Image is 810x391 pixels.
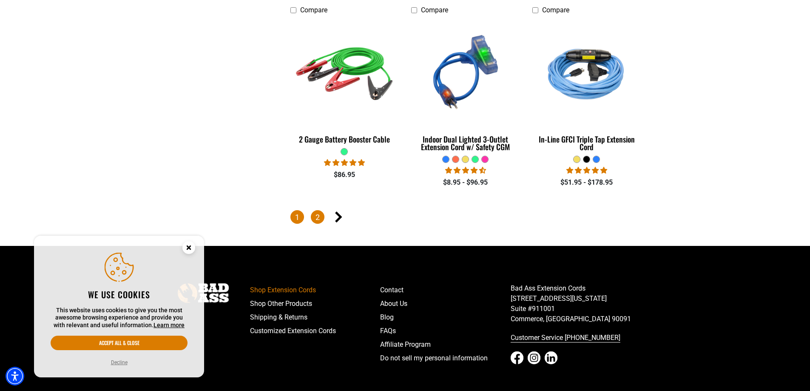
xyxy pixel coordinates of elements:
[380,297,511,311] a: About Us
[51,307,188,329] p: This website uses cookies to give you the most awesome browsing experience and provide you with r...
[173,236,204,262] button: Close this option
[300,6,327,14] span: Compare
[250,283,381,297] a: Shop Extension Cords
[6,367,24,385] div: Accessibility Menu
[411,135,520,151] div: Indoor Dual Lighted 3-Outlet Extension Cord w/ Safety CGM
[380,351,511,365] a: Do not sell my personal information
[250,311,381,324] a: Shipping & Returns
[542,6,569,14] span: Compare
[532,177,641,188] div: $51.95 - $178.95
[528,351,540,364] a: Instagram - open in a new tab
[511,351,523,364] a: Facebook - open in a new tab
[153,322,185,328] a: This website uses cookies to give you the most awesome browsing experience and provide you with r...
[380,283,511,297] a: Contact
[380,324,511,338] a: FAQs
[411,19,520,156] a: blue Indoor Dual Lighted 3-Outlet Extension Cord w/ Safety CGM
[331,210,345,224] a: Next page
[290,19,399,148] a: green 2 Gauge Battery Booster Cable
[51,289,188,300] h2: We use cookies
[421,6,448,14] span: Compare
[532,135,641,151] div: In-Line GFCI Triple Tap Extension Cord
[380,338,511,351] a: Affiliate Program
[250,297,381,311] a: Shop Other Products
[445,166,486,174] span: 4.33 stars
[290,210,641,225] nav: Pagination
[108,358,130,367] button: Decline
[34,236,204,378] aside: Cookie Consent
[311,210,324,224] a: Page 2
[51,336,188,350] button: Accept all & close
[290,170,399,180] div: $86.95
[566,166,607,174] span: 5.00 stars
[545,351,557,364] a: LinkedIn - open in a new tab
[533,23,640,121] img: Light Blue
[290,135,399,143] div: 2 Gauge Battery Booster Cable
[380,311,511,324] a: Blog
[290,210,304,224] span: Page 1
[511,331,641,345] a: call 833-674-1699
[291,23,398,121] img: green
[411,177,520,188] div: $8.95 - $96.95
[532,19,641,156] a: Light Blue In-Line GFCI Triple Tap Extension Cord
[412,23,519,121] img: blue
[511,283,641,324] p: Bad Ass Extension Cords [STREET_ADDRESS][US_STATE] Suite #911001 Commerce, [GEOGRAPHIC_DATA] 90091
[324,159,365,167] span: 5.00 stars
[250,324,381,338] a: Customized Extension Cords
